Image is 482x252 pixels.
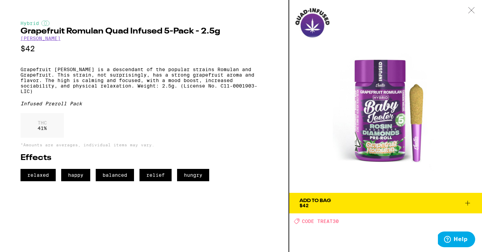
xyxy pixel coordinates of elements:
[139,169,172,181] span: relief
[38,120,47,125] p: THC
[21,143,268,147] p: *Amounts are averages, individual items may vary.
[302,218,339,224] span: CODE TREAT30
[21,101,268,106] div: Infused Preroll Pack
[21,27,268,36] h2: Grapefruit Romulan Quad Infused 5-Pack - 2.5g
[21,113,64,138] div: 41 %
[299,203,309,208] span: $42
[21,67,268,94] p: Grapefruit [PERSON_NAME] is a descendant of the popular strains Romulan and Grapefruit. This stra...
[21,154,268,162] h2: Effects
[41,21,50,26] img: hybridColor.svg
[21,169,56,181] span: relaxed
[438,231,475,249] iframe: Opens a widget where you can find more information
[21,21,268,26] div: Hybrid
[21,44,268,53] p: $42
[21,36,61,41] a: [PERSON_NAME]
[96,169,134,181] span: balanced
[289,193,482,213] button: Add To Bag$42
[299,198,331,203] div: Add To Bag
[177,169,209,181] span: hungry
[61,169,90,181] span: happy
